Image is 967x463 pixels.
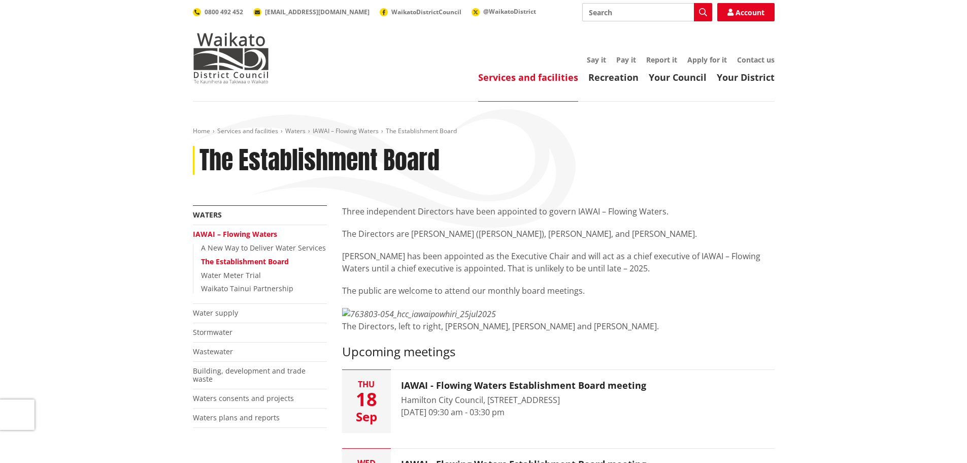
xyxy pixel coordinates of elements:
[717,71,775,83] a: Your District
[483,7,536,16] span: @WaikatoDistrict
[386,127,457,135] span: The Establishment Board
[205,8,243,16] span: 0800 492 452
[649,71,707,83] a: Your Council
[193,33,269,83] img: Waikato District Council - Te Kaunihera aa Takiwaa o Waikato
[478,71,578,83] a: Services and facilities
[193,327,232,337] a: Stormwater
[380,8,461,16] a: WaikatoDistrictCouncil
[616,55,636,65] a: Pay it
[401,407,505,418] time: [DATE] 09:30 am - 03:30 pm
[193,393,294,403] a: Waters consents and projects
[201,284,293,293] a: Waikato Tainui Partnership
[342,370,775,433] button: Thu 18 Sep IAWAI - Flowing Waters Establishment Board meeting Hamilton City Council, [STREET_ADDR...
[342,390,391,409] div: 18
[588,71,639,83] a: Recreation
[401,394,646,406] div: Hamilton City Council, [STREET_ADDRESS]
[201,243,326,253] a: A New Way to Deliver Water Services
[472,7,536,16] a: @WaikatoDistrict
[342,250,775,274] p: [PERSON_NAME] has been appointed as the Executive Chair and will act as a chief executive of IAWA...
[342,345,775,359] h3: Upcoming meetings
[342,308,496,320] img: 763803-054_hcc_iawaipowhiri_25jul2025
[193,8,243,16] a: 0800 492 452
[285,127,306,135] a: Waters
[193,210,222,220] a: Waters
[342,411,391,423] div: Sep
[737,55,775,65] a: Contact us
[401,380,646,391] h3: IAWAI - Flowing Waters Establishment Board meeting
[717,3,775,21] a: Account
[193,366,306,384] a: Building, development and trade waste
[646,55,677,65] a: Report it
[201,257,289,266] a: The Establishment Board
[342,285,775,297] p: The public are welcome to attend our monthly board meetings.
[687,55,727,65] a: Apply for it
[313,127,379,135] a: IAWAI – Flowing Waters
[391,8,461,16] span: WaikatoDistrictCouncil
[193,229,277,239] a: IAWAI – Flowing Waters
[342,320,775,345] div: The Directors, left to right, [PERSON_NAME], [PERSON_NAME] and [PERSON_NAME].
[193,347,233,356] a: Wastewater
[217,127,278,135] a: Services and facilities
[193,413,280,422] a: Waters plans and reports
[193,127,210,135] a: Home
[342,205,775,218] p: Three independent Directors have been appointed to govern IAWAI – Flowing Waters.
[587,55,606,65] a: Say it
[342,380,391,388] div: Thu
[582,3,712,21] input: Search input
[201,270,261,280] a: Water Meter Trial
[342,228,775,240] p: The Directors are [PERSON_NAME] ([PERSON_NAME]), [PERSON_NAME], and [PERSON_NAME].
[193,308,238,318] a: Water supply
[265,8,370,16] span: [EMAIL_ADDRESS][DOMAIN_NAME]
[193,127,775,136] nav: breadcrumb
[199,146,440,175] h1: The Establishment Board
[253,8,370,16] a: [EMAIL_ADDRESS][DOMAIN_NAME]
